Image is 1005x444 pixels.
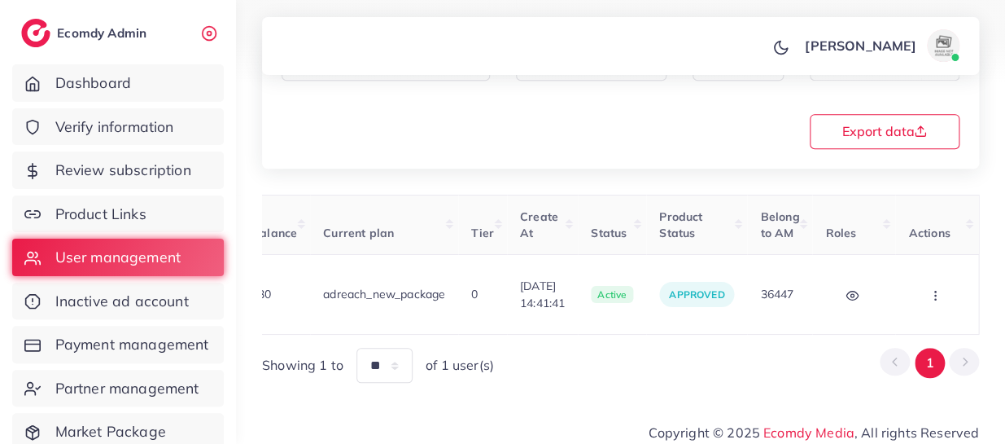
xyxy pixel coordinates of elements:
a: Partner management [12,370,224,407]
a: User management [12,239,224,276]
span: $30 [251,287,271,301]
a: Payment management [12,326,224,363]
a: Inactive ad account [12,283,224,320]
span: Showing 1 to [262,356,343,375]
a: Verify information [12,108,224,146]
button: Export data [810,114,959,149]
img: logo [21,19,50,47]
span: Partner management [55,378,199,399]
img: avatar [927,29,959,62]
span: Dashboard [55,73,131,94]
h2: Ecomdy Admin [57,25,151,41]
ul: Pagination [880,348,979,378]
span: [DATE] 14:41:41 [520,278,565,311]
span: Market Package [55,421,166,442]
span: active [591,286,633,304]
span: 36447 [760,287,793,301]
span: Copyright © 2025 [649,423,979,442]
button: Go to page 1 [915,348,945,378]
span: approved [669,288,724,301]
span: Create At [520,209,558,240]
a: Dashboard [12,64,224,102]
span: Tier [471,226,494,240]
a: Product Links [12,196,224,233]
p: [PERSON_NAME] [805,36,916,55]
span: Status [591,226,627,240]
span: Verify information [55,116,174,138]
a: [PERSON_NAME]avatar [796,29,966,62]
span: Payment management [55,334,209,355]
span: Current plan [323,226,394,240]
span: Belong to AM [760,209,799,240]
span: Product Links [55,204,146,225]
span: Inactive ad account [55,291,189,312]
span: Roles [825,226,856,240]
span: Product Status [659,209,702,240]
span: , All rights Reserved [854,423,979,442]
span: adreach_new_package [323,287,445,301]
span: of 1 user(s) [426,356,494,375]
span: Review subscription [55,160,191,181]
span: Actions [908,226,950,240]
a: Review subscription [12,152,224,189]
span: Export data [841,125,927,138]
span: Balance [251,226,297,240]
a: Ecomdy Media [763,424,854,441]
span: User management [55,247,181,268]
a: logoEcomdy Admin [21,19,151,47]
span: 0 [471,287,478,301]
